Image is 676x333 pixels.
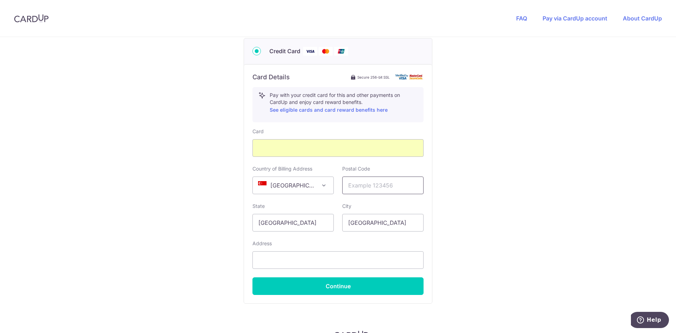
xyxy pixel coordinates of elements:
[395,74,424,80] img: card secure
[258,144,418,152] iframe: Secure card payment input frame
[252,73,290,81] h6: Card Details
[270,107,388,113] a: See eligible cards and card reward benefits here
[334,47,348,56] img: Union Pay
[516,15,527,22] a: FAQ
[623,15,662,22] a: About CardUp
[342,165,370,172] label: Postal Code
[253,177,333,194] span: Singapore
[357,74,390,80] span: Secure 256-bit SSL
[631,312,669,329] iframe: Opens a widget where you can find more information
[252,128,264,135] label: Card
[342,203,351,210] label: City
[269,47,300,55] span: Credit Card
[252,165,312,172] label: Country of Billing Address
[342,177,424,194] input: Example 123456
[303,47,317,56] img: Visa
[252,177,334,194] span: Singapore
[543,15,607,22] a: Pay via CardUp account
[319,47,333,56] img: Mastercard
[252,240,272,247] label: Address
[270,92,418,114] p: Pay with your credit card for this and other payments on CardUp and enjoy card reward benefits.
[14,14,49,23] img: CardUp
[252,47,424,56] div: Credit Card Visa Mastercard Union Pay
[252,203,265,210] label: State
[252,277,424,295] button: Continue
